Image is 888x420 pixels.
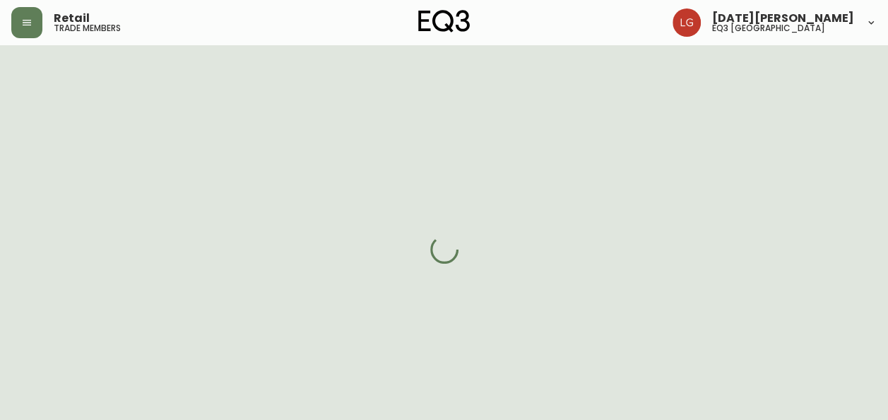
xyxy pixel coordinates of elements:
[418,10,470,33] img: logo
[712,24,825,33] h5: eq3 [GEOGRAPHIC_DATA]
[54,24,121,33] h5: trade members
[54,13,90,24] span: Retail
[712,13,854,24] span: [DATE][PERSON_NAME]
[673,8,701,37] img: 2638f148bab13be18035375ceda1d187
